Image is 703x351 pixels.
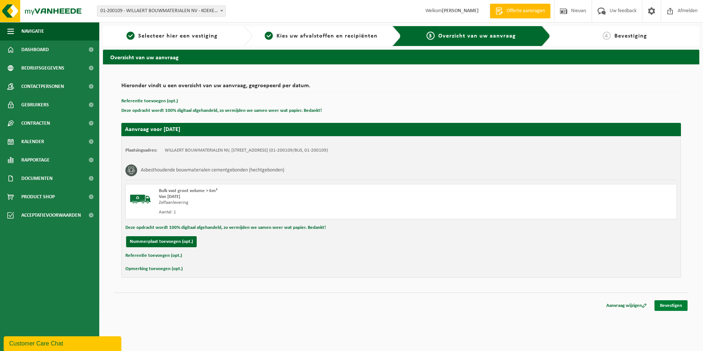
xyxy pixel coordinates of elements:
span: Selecteer hier een vestiging [138,33,218,39]
h3: Asbesthoudende bouwmaterialen cementgebonden (hechtgebonden) [141,164,284,176]
span: Navigatie [21,22,44,40]
span: Documenten [21,169,53,188]
span: Acceptatievoorwaarden [21,206,81,224]
h2: Hieronder vindt u een overzicht van uw aanvraag, gegroepeerd per datum. [121,83,681,93]
span: 01-200109 - WILLAERT BOUWMATERIALEN NV - KOEKELARE [97,6,225,16]
span: Offerte aanvragen [505,7,547,15]
td: WILLAERT BOUWMATERIALEN NV, [STREET_ADDRESS] (01-200109/BUS, 01-200109) [165,148,328,153]
span: 3 [427,32,435,40]
a: Bevestigen [654,300,688,311]
span: Contactpersonen [21,77,64,96]
span: 01-200109 - WILLAERT BOUWMATERIALEN NV - KOEKELARE [97,6,226,17]
strong: [PERSON_NAME] [442,8,479,14]
span: Dashboard [21,40,49,59]
span: Kalender [21,132,44,151]
span: 1 [126,32,135,40]
iframe: chat widget [4,335,123,351]
span: Gebruikers [21,96,49,114]
span: Bedrijfsgegevens [21,59,64,77]
span: 2 [265,32,273,40]
button: Referentie toevoegen (opt.) [125,251,182,260]
button: Opmerking toevoegen (opt.) [125,264,183,274]
a: 1Selecteer hier een vestiging [107,32,238,40]
span: Bevestiging [614,33,647,39]
span: Contracten [21,114,50,132]
div: Aantal: 1 [159,209,431,215]
span: 4 [603,32,611,40]
a: 2Kies uw afvalstoffen en recipiënten [256,32,387,40]
button: Deze opdracht wordt 100% digitaal afgehandeld, zo vermijden we samen weer wat papier. Bedankt! [121,106,322,116]
button: Deze opdracht wordt 100% digitaal afgehandeld, zo vermijden we samen weer wat papier. Bedankt! [125,223,326,233]
a: Offerte aanvragen [490,4,550,18]
span: Product Shop [21,188,55,206]
strong: Van [DATE] [159,194,180,199]
h2: Overzicht van uw aanvraag [103,50,699,64]
strong: Aanvraag voor [DATE] [125,127,180,132]
img: BL-SO-LV.png [129,188,151,210]
strong: Plaatsingsadres: [125,148,157,153]
button: Nummerplaat toevoegen (opt.) [126,236,197,247]
span: Bulk vast groot volume > 6m³ [159,188,217,193]
span: Rapportage [21,151,50,169]
button: Referentie toevoegen (opt.) [121,96,178,106]
span: Kies uw afvalstoffen en recipiënten [276,33,378,39]
a: Aanvraag wijzigen [601,300,652,311]
div: Zelfaanlevering [159,200,431,206]
span: Overzicht van uw aanvraag [438,33,516,39]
